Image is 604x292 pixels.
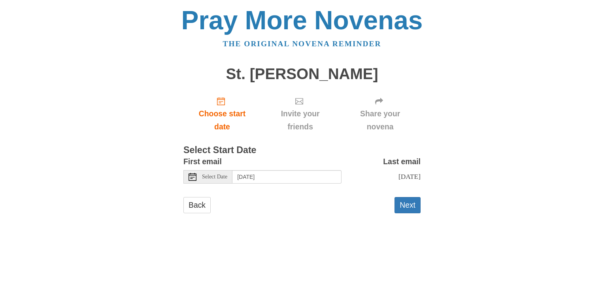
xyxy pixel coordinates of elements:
[261,90,340,137] div: Click "Next" to confirm your start date first.
[223,40,381,48] a: The original novena reminder
[181,6,423,35] a: Pray More Novenas
[383,155,421,168] label: Last email
[183,145,421,155] h3: Select Start Date
[269,107,332,133] span: Invite your friends
[183,197,211,213] a: Back
[183,90,261,137] a: Choose start date
[347,107,413,133] span: Share your novena
[202,174,227,180] span: Select Date
[398,173,421,180] span: [DATE]
[340,90,421,137] div: Click "Next" to confirm your start date first.
[191,107,253,133] span: Choose start date
[183,66,421,83] h1: St. [PERSON_NAME]
[394,197,421,213] button: Next
[183,155,222,168] label: First email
